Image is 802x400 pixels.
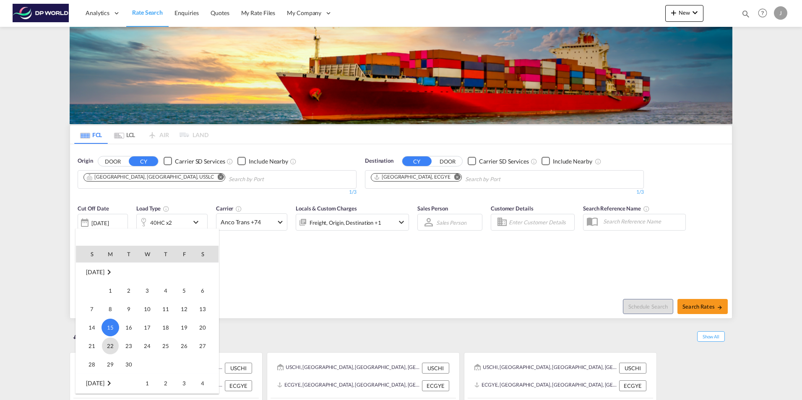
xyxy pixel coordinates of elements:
tr: Week 1 [76,281,219,300]
td: Sunday September 21 2025 [76,337,101,355]
span: 17 [139,319,156,336]
span: 23 [120,338,137,354]
span: 1 [139,375,156,392]
span: 30 [120,356,137,373]
td: Sunday September 14 2025 [76,318,101,337]
td: Friday October 3 2025 [175,374,193,392]
span: 18 [157,319,174,336]
span: 8 [102,301,119,317]
span: 25 [157,338,174,354]
td: Wednesday September 10 2025 [138,300,156,318]
th: S [193,246,219,262]
span: 14 [83,319,100,336]
span: 2 [120,282,137,299]
span: 21 [83,338,100,354]
td: Tuesday September 2 2025 [120,281,138,300]
span: 2 [157,375,174,392]
span: 16 [120,319,137,336]
tr: Week 5 [76,355,219,374]
span: [DATE] [86,268,104,275]
span: 13 [194,301,211,317]
td: Sunday September 28 2025 [76,355,101,374]
td: Wednesday September 24 2025 [138,337,156,355]
td: Friday September 12 2025 [175,300,193,318]
span: [DATE] [86,379,104,387]
md-calendar: Calendar [76,246,219,393]
tr: Week 3 [76,318,219,337]
span: 1 [102,282,119,299]
span: 20 [194,319,211,336]
td: October 2025 [76,374,138,392]
span: 6 [194,282,211,299]
span: 3 [176,375,193,392]
td: Monday September 29 2025 [101,355,120,374]
td: Sunday September 7 2025 [76,300,101,318]
span: 4 [194,375,211,392]
td: Tuesday September 23 2025 [120,337,138,355]
td: Wednesday September 3 2025 [138,281,156,300]
span: 28 [83,356,100,373]
span: 29 [102,356,119,373]
td: Thursday October 2 2025 [156,374,175,392]
td: Thursday September 11 2025 [156,300,175,318]
span: 24 [139,338,156,354]
td: Thursday September 4 2025 [156,281,175,300]
td: Friday September 19 2025 [175,318,193,337]
th: W [138,246,156,262]
span: 15 [102,319,119,336]
td: September 2025 [76,262,219,281]
span: 26 [176,338,193,354]
td: Thursday September 18 2025 [156,318,175,337]
span: 5 [176,282,193,299]
td: Tuesday September 30 2025 [120,355,138,374]
td: Friday September 5 2025 [175,281,193,300]
tr: Week 2 [76,300,219,318]
span: 9 [120,301,137,317]
td: Saturday September 6 2025 [193,281,219,300]
span: 7 [83,301,100,317]
td: Monday September 15 2025 [101,318,120,337]
span: 27 [194,338,211,354]
span: 11 [157,301,174,317]
th: M [101,246,120,262]
span: 12 [176,301,193,317]
td: Monday September 22 2025 [101,337,120,355]
th: T [156,246,175,262]
td: Saturday October 4 2025 [193,374,219,392]
span: 19 [176,319,193,336]
td: Wednesday October 1 2025 [138,374,156,392]
td: Saturday September 27 2025 [193,337,219,355]
td: Thursday September 25 2025 [156,337,175,355]
tr: Week 4 [76,337,219,355]
span: 3 [139,282,156,299]
td: Monday September 1 2025 [101,281,120,300]
td: Saturday September 20 2025 [193,318,219,337]
th: S [76,246,101,262]
th: F [175,246,193,262]
tr: Week undefined [76,262,219,281]
td: Saturday September 13 2025 [193,300,219,318]
td: Monday September 8 2025 [101,300,120,318]
span: 4 [157,282,174,299]
th: T [120,246,138,262]
td: Wednesday September 17 2025 [138,318,156,337]
span: 10 [139,301,156,317]
td: Friday September 26 2025 [175,337,193,355]
span: 22 [102,338,119,354]
tr: Week 1 [76,374,219,392]
td: Tuesday September 9 2025 [120,300,138,318]
td: Tuesday September 16 2025 [120,318,138,337]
